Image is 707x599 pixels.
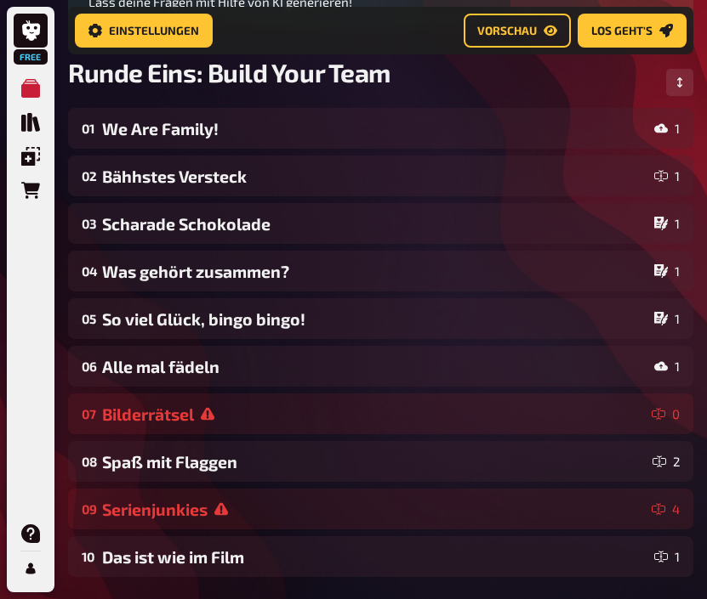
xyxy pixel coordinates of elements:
[68,57,391,88] span: Runde Eins: Build Your Team
[102,214,647,234] div: Scharade Schokolade
[82,406,95,421] div: 07
[75,14,213,48] button: Einstellungen
[82,216,95,231] div: 03
[654,359,680,373] div: 1
[464,14,571,48] button: Vorschau
[102,309,647,329] div: So viel Glück, bingo bingo!
[102,500,645,519] div: Serienjunkies
[654,264,680,278] div: 1
[652,407,680,421] div: 0
[653,455,680,468] div: 2
[102,167,647,186] div: Bähhstes Versteck
[654,550,680,563] div: 1
[654,169,680,183] div: 1
[578,14,687,48] button: Los geht's
[109,25,199,37] span: Einstellungen
[102,452,646,472] div: Spaß mit Flaggen
[82,263,95,279] div: 04
[102,357,647,376] div: Alle mal fädeln
[82,168,95,184] div: 02
[82,549,95,564] div: 10
[591,25,653,37] span: Los geht's
[654,121,680,135] div: 1
[654,217,680,230] div: 1
[82,311,95,326] div: 05
[652,502,680,516] div: 4
[82,359,95,374] div: 06
[102,547,647,567] div: Das ist wie im Film
[477,25,537,37] span: Vorschau
[102,262,647,281] div: Was gehört zusammen?
[82,501,95,517] div: 09
[82,121,95,136] div: 01
[15,52,46,62] span: Free
[654,312,680,325] div: 1
[82,454,95,469] div: 08
[666,69,693,96] button: Reihenfolge anpassen
[102,404,645,424] div: Bilderrätsel
[102,119,647,138] div: We Are Family!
